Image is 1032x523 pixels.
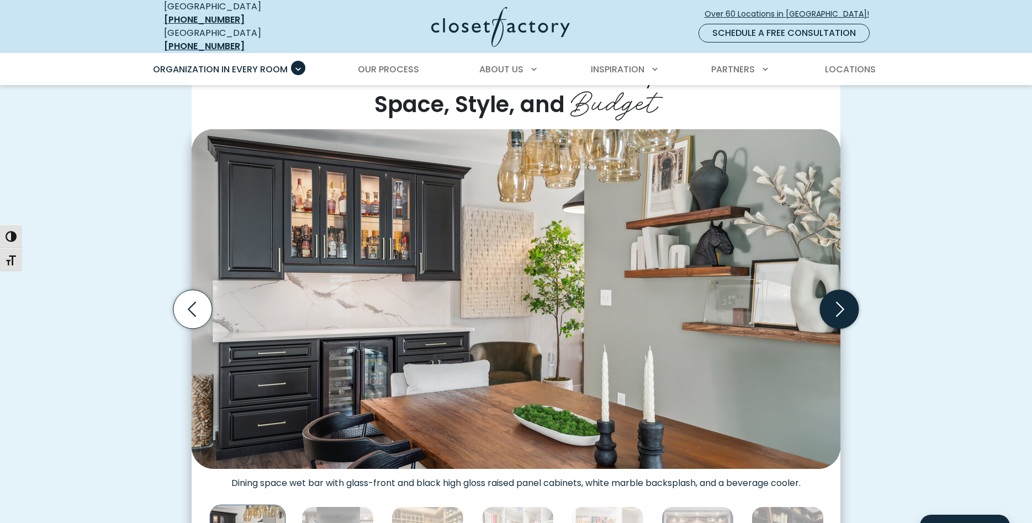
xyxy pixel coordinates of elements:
span: Budget [570,77,658,121]
span: Locations [825,63,876,76]
img: Sophisticated bar design in a dining space with glass-front black cabinets, white marble backspla... [192,129,840,469]
a: Over 60 Locations in [GEOGRAPHIC_DATA]! [704,4,878,24]
img: Closet Factory Logo [431,7,570,47]
figcaption: Dining space wet bar with glass-front and black high gloss raised panel cabinets, white marble ba... [192,469,840,489]
button: Next slide [816,286,863,333]
span: About Us [479,63,523,76]
div: [GEOGRAPHIC_DATA] [164,27,324,53]
span: Organization in Every Room [153,63,288,76]
button: Previous slide [169,286,216,333]
span: Space, Style, and [374,89,565,120]
a: Schedule a Free Consultation [698,24,870,43]
a: [PHONE_NUMBER] [164,13,245,26]
span: Our Process [358,63,419,76]
span: Inspiration [591,63,644,76]
nav: Primary Menu [145,54,887,85]
a: [PHONE_NUMBER] [164,40,245,52]
span: Over 60 Locations in [GEOGRAPHIC_DATA]! [705,8,878,20]
span: Partners [711,63,755,76]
